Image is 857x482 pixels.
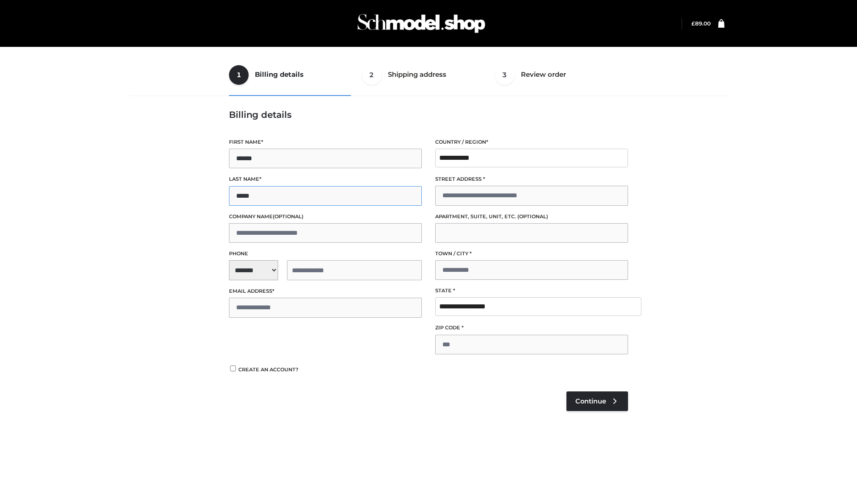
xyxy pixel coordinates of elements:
bdi: 89.00 [691,20,711,27]
label: State [435,287,628,295]
input: Create an account? [229,366,237,371]
span: (optional) [517,213,548,220]
label: ZIP Code [435,324,628,332]
label: Email address [229,287,422,295]
span: £ [691,20,695,27]
span: Continue [575,397,606,405]
img: Schmodel Admin 964 [354,6,488,41]
label: Street address [435,175,628,183]
label: Company name [229,212,422,221]
h3: Billing details [229,109,628,120]
label: Country / Region [435,138,628,146]
a: Continue [566,391,628,411]
label: Town / City [435,249,628,258]
label: First name [229,138,422,146]
label: Apartment, suite, unit, etc. [435,212,628,221]
a: £89.00 [691,20,711,27]
label: Last name [229,175,422,183]
span: (optional) [273,213,304,220]
span: Create an account? [238,366,299,373]
label: Phone [229,249,422,258]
